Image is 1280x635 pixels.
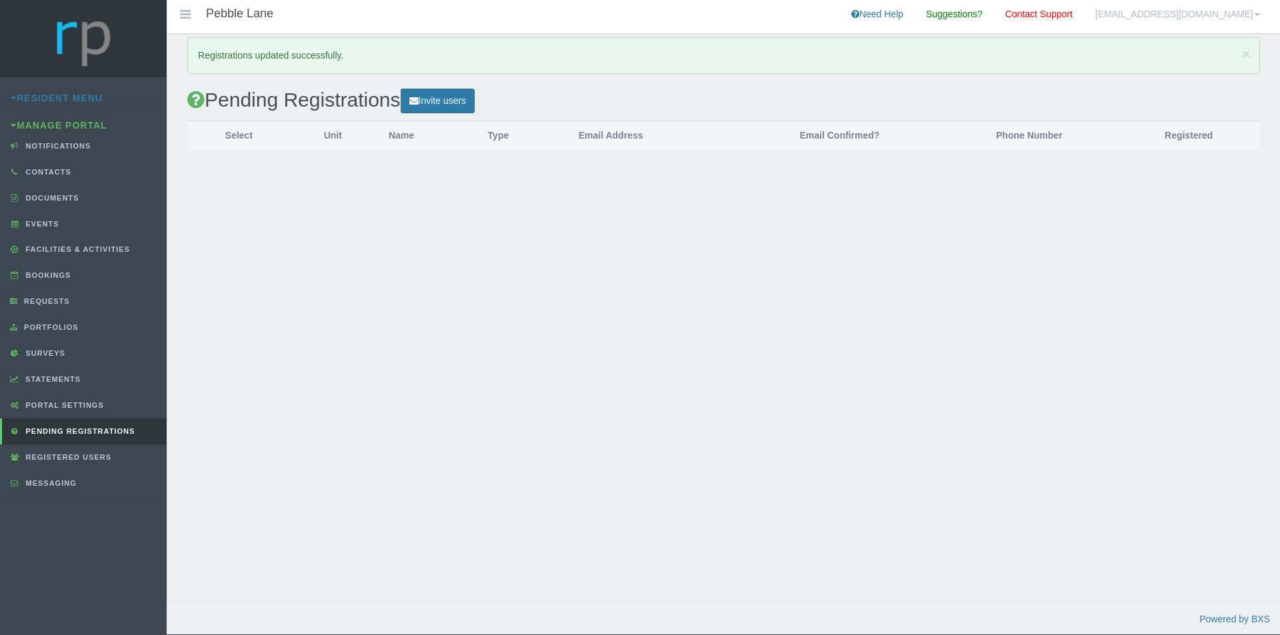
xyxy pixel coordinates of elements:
[565,121,739,150] th: Email Address
[11,93,103,103] a: Resident Menu
[206,7,273,21] h4: Pebble Lane
[401,89,475,113] a: Invite users
[1199,614,1270,624] a: Powered by BXS
[23,401,104,409] span: Portal Settings
[1242,46,1250,61] span: ×
[23,427,135,435] span: Pending Registrations
[23,220,59,228] span: Events
[21,297,70,305] span: Requests
[23,271,71,279] span: Bookings
[23,168,71,176] span: Contacts
[375,121,474,150] th: Name
[941,121,1117,150] th: Phone Number
[187,121,290,150] th: Select
[739,121,941,150] th: Email Confirmed?
[187,37,1260,74] div: Registrations updated successfully.
[22,375,81,383] span: Statements
[187,89,1260,113] h2: Pending Registrations
[11,120,107,131] a: Manage Portal
[23,453,111,461] span: Registered Users
[1117,121,1260,150] th: Registered
[23,194,79,202] span: Documents
[23,479,77,487] span: Messaging
[21,323,79,331] span: Portfolios
[290,121,375,150] th: Unit
[23,349,65,357] span: Surveys
[23,142,91,150] span: Notifications
[23,245,130,253] span: Facilities & Activities
[475,121,565,150] th: Type
[1242,47,1250,61] button: Close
